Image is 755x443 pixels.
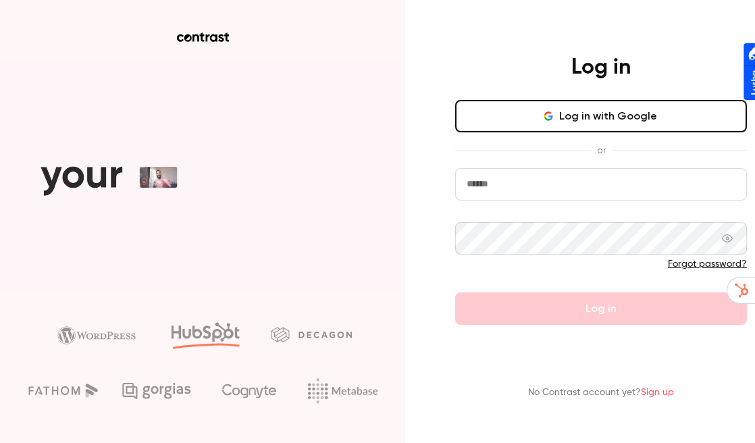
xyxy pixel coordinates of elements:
[571,54,631,81] h4: Log in
[528,386,674,400] p: No Contrast account yet?
[590,143,613,157] span: or
[641,388,674,397] a: Sign up
[668,259,747,269] a: Forgot password?
[455,100,747,132] button: Log in with Google
[271,327,352,342] img: decagon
